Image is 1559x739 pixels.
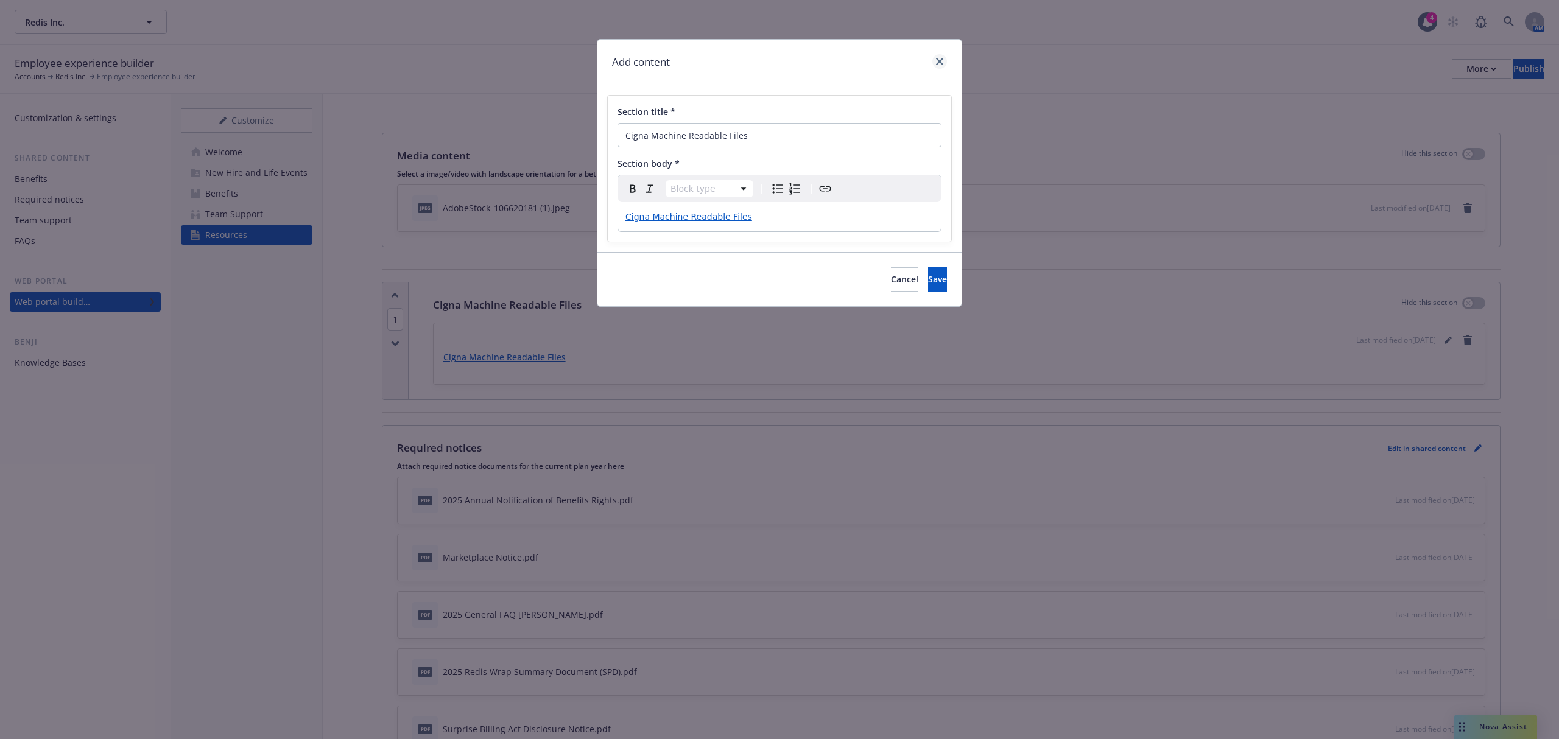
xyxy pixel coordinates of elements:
a: close [932,54,947,69]
button: Block type [666,180,753,197]
button: Create link [817,180,834,197]
button: Italic [641,180,658,197]
h1: Add content [612,54,670,70]
span: Save [928,273,947,285]
button: Numbered list [786,180,803,197]
button: Cancel [891,267,918,292]
span: Cancel [891,273,918,285]
div: toggle group [769,180,803,197]
span: Section body * [618,158,680,169]
button: Bulleted list [769,180,786,197]
button: Save [928,267,947,292]
a: Cigna Machine Readable Files [625,212,752,222]
button: Bold [624,180,641,197]
input: Add title here [618,123,941,147]
div: editable markdown [618,202,941,231]
span: Section title * [618,106,675,117]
